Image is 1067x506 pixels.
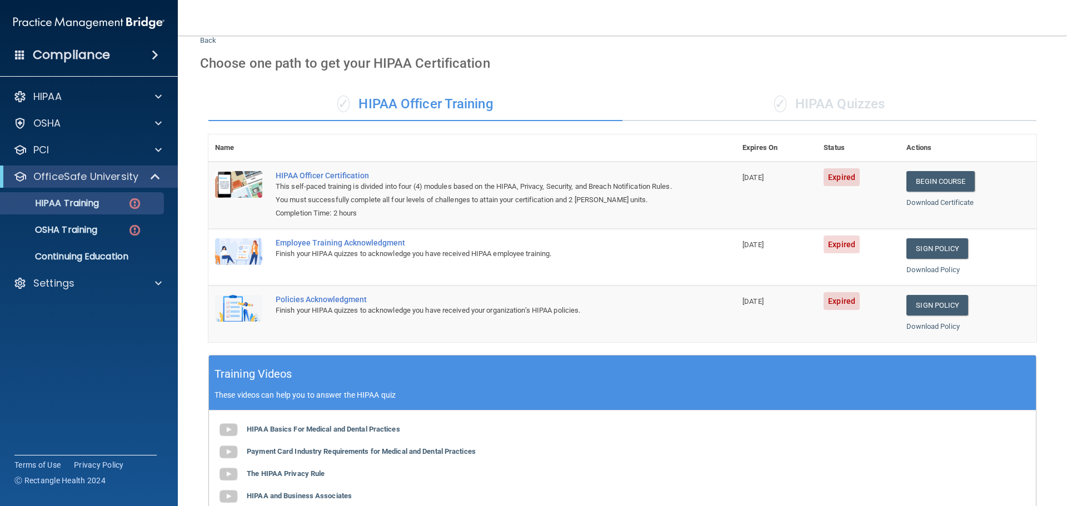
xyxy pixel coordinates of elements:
a: Begin Course [906,171,974,192]
a: Terms of Use [14,459,61,470]
div: HIPAA Quizzes [622,88,1036,121]
p: OSHA Training [7,224,97,236]
span: Expired [824,168,860,186]
a: Download Policy [906,265,960,274]
p: Continuing Education [7,251,159,262]
div: Employee Training Acknowledgment [276,238,680,247]
div: Choose one path to get your HIPAA Certification [200,47,1045,79]
h5: Training Videos [215,364,292,384]
img: danger-circle.6113f641.png [128,197,142,211]
span: Expired [824,236,860,253]
p: HIPAA Training [7,198,99,209]
span: [DATE] [742,297,764,305]
b: Payment Card Industry Requirements for Medical and Dental Practices [247,447,476,455]
a: Download Certificate [906,198,974,207]
p: These videos can help you to answer the HIPAA quiz [215,390,1030,399]
a: Sign Policy [906,295,968,315]
span: ✓ [337,96,350,112]
a: Sign Policy [906,238,968,259]
div: Completion Time: 2 hours [276,207,680,220]
span: ✓ [774,96,786,112]
p: OfficeSafe University [33,170,138,183]
a: OfficeSafe University [13,170,161,183]
a: Back [200,23,216,44]
a: HIPAA [13,90,162,103]
th: Actions [900,134,1036,162]
th: Name [208,134,269,162]
div: Finish your HIPAA quizzes to acknowledge you have received HIPAA employee training. [276,247,680,260]
img: gray_youtube_icon.38fcd6cc.png [217,441,240,463]
b: HIPAA Basics For Medical and Dental Practices [247,425,400,433]
span: [DATE] [742,173,764,182]
th: Status [817,134,900,162]
div: Policies Acknowledgment [276,295,680,304]
div: This self-paced training is divided into four (4) modules based on the HIPAA, Privacy, Security, ... [276,180,680,207]
p: Settings [33,277,74,290]
div: Finish your HIPAA quizzes to acknowledge you have received your organization’s HIPAA policies. [276,304,680,317]
img: PMB logo [13,12,164,34]
h4: Compliance [33,47,110,63]
div: HIPAA Officer Training [208,88,622,121]
p: OSHA [33,117,61,130]
b: HIPAA and Business Associates [247,492,352,500]
a: Privacy Policy [74,459,124,470]
span: Ⓒ Rectangle Health 2024 [14,475,106,486]
img: gray_youtube_icon.38fcd6cc.png [217,419,240,441]
p: HIPAA [33,90,62,103]
th: Expires On [736,134,817,162]
img: gray_youtube_icon.38fcd6cc.png [217,463,240,485]
a: Download Policy [906,322,960,330]
span: Expired [824,292,860,310]
span: [DATE] [742,241,764,249]
b: The HIPAA Privacy Rule [247,469,325,478]
a: Settings [13,277,162,290]
a: OSHA [13,117,162,130]
img: danger-circle.6113f641.png [128,223,142,237]
a: PCI [13,143,162,157]
a: HIPAA Officer Certification [276,171,680,180]
p: PCI [33,143,49,157]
